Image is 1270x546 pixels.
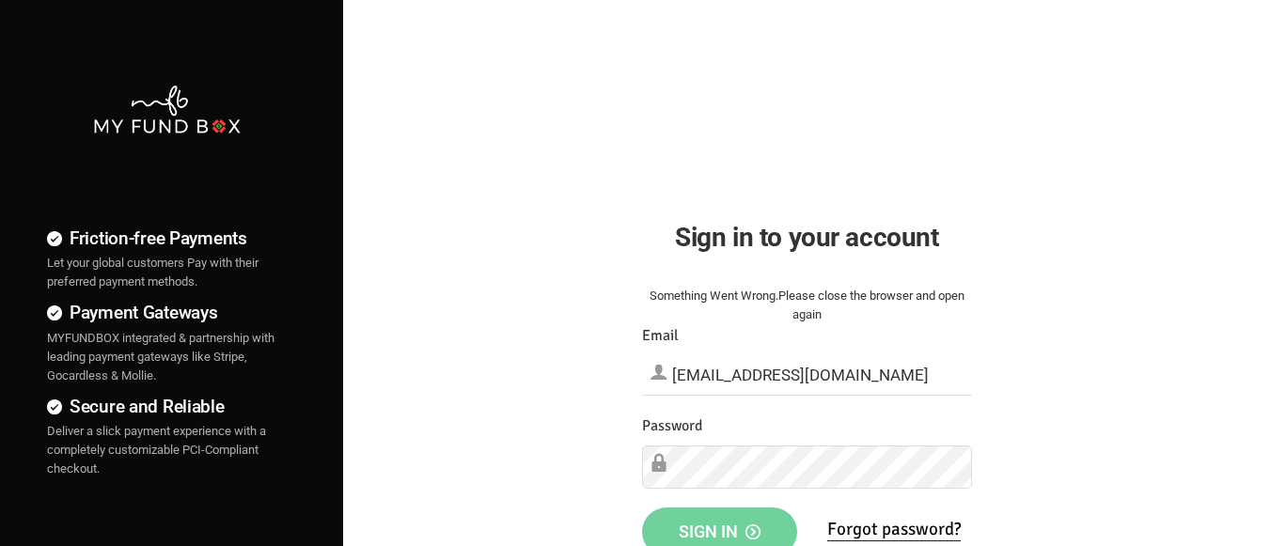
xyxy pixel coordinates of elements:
[827,518,961,541] a: Forgot password?
[47,225,287,252] h4: Friction-free Payments
[47,331,274,382] span: MYFUNDBOX integrated & partnership with leading payment gateways like Stripe, Gocardless & Mollie.
[642,414,702,438] label: Password
[642,354,972,396] input: Email
[47,393,287,420] h4: Secure and Reliable
[47,299,287,326] h4: Payment Gateways
[642,287,972,324] div: Something Went Wrong.Please close the browser and open again
[679,522,760,541] span: Sign in
[47,424,266,476] span: Deliver a slick payment experience with a completely customizable PCI-Compliant checkout.
[92,84,243,135] img: mfbwhite.png
[642,324,679,348] label: Email
[642,217,972,257] h2: Sign in to your account
[47,256,259,289] span: Let your global customers Pay with their preferred payment methods.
